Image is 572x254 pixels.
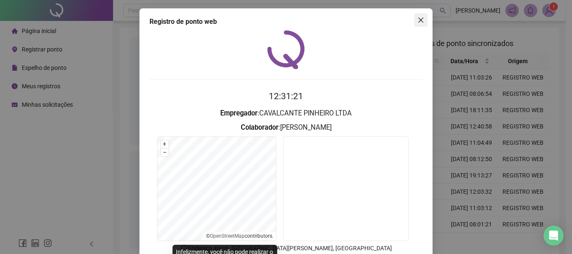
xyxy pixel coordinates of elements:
[180,244,188,251] span: info-circle
[161,140,169,148] button: +
[414,13,428,27] button: Close
[417,17,424,23] span: close
[206,233,273,239] li: © contributors.
[161,149,169,157] button: –
[149,122,423,133] h3: : [PERSON_NAME]
[241,123,278,131] strong: Colaborador
[220,109,258,117] strong: Empregador
[544,226,564,246] div: Open Intercom Messenger
[269,91,303,101] time: 12:31:21
[149,17,423,27] div: Registro de ponto web
[149,244,423,253] p: Endereço aprox. : [GEOGRAPHIC_DATA][PERSON_NAME], [GEOGRAPHIC_DATA]
[267,30,305,69] img: QRPoint
[149,108,423,119] h3: : CAVALCANTE PINHEIRO LTDA
[210,233,245,239] a: OpenStreetMap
